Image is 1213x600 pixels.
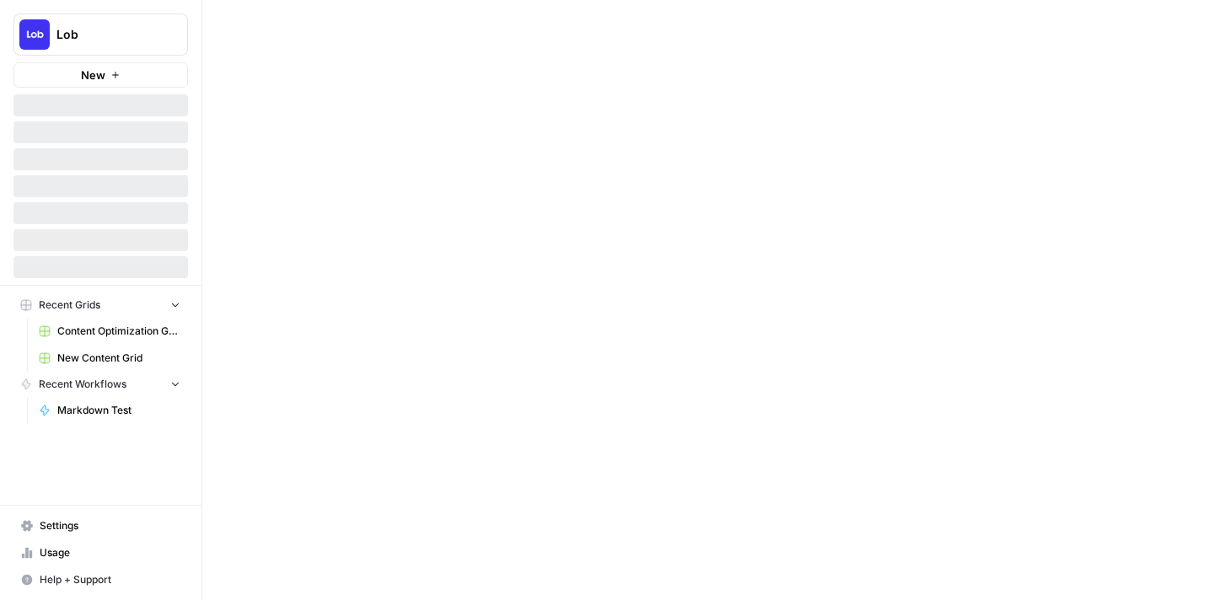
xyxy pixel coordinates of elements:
[39,297,100,313] span: Recent Grids
[13,292,188,318] button: Recent Grids
[13,512,188,539] a: Settings
[31,318,188,345] a: Content Optimization Grid
[39,377,126,392] span: Recent Workflows
[81,67,105,83] span: New
[40,572,180,587] span: Help + Support
[13,566,188,593] button: Help + Support
[57,324,180,339] span: Content Optimization Grid
[56,26,158,43] span: Lob
[40,518,180,533] span: Settings
[31,345,188,372] a: New Content Grid
[40,545,180,560] span: Usage
[57,403,180,418] span: Markdown Test
[31,397,188,424] a: Markdown Test
[13,13,188,56] button: Workspace: Lob
[13,539,188,566] a: Usage
[19,19,50,50] img: Lob Logo
[57,351,180,366] span: New Content Grid
[13,62,188,88] button: New
[13,372,188,397] button: Recent Workflows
